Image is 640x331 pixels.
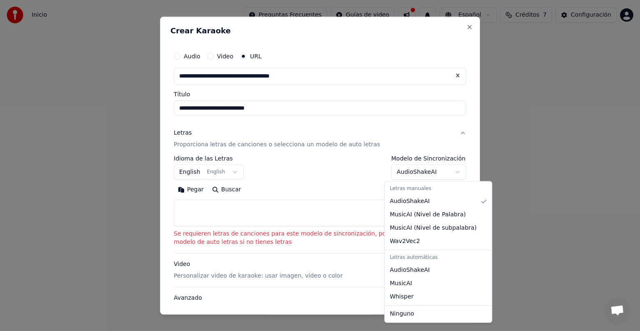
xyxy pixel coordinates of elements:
span: MusicAI ( Nivel de subpalabra ) [390,224,477,232]
div: Letras automáticas [386,252,490,263]
span: Wav2Vec2 [390,237,420,246]
div: Letras manuales [386,183,490,195]
span: Whisper [390,293,413,301]
span: Ninguno [390,310,414,318]
span: AudioShakeAI [390,197,430,206]
span: MusicAI [390,279,412,288]
span: MusicAI ( Nivel de Palabra ) [390,211,466,219]
span: AudioShakeAI [390,266,430,274]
